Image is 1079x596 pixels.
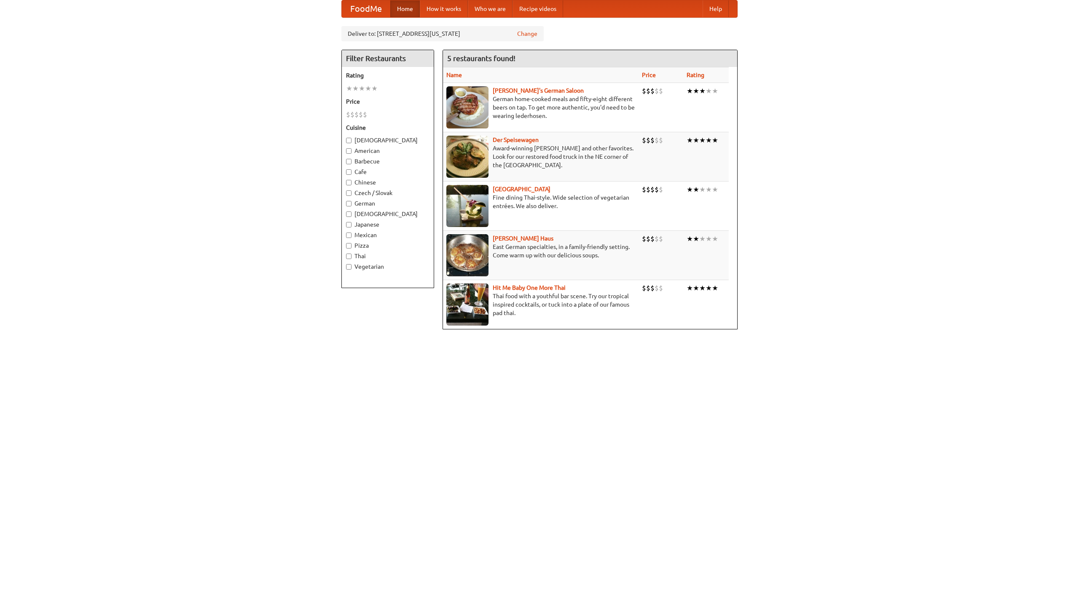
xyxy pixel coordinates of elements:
img: satay.jpg [446,185,489,227]
img: kohlhaus.jpg [446,234,489,276]
li: $ [655,136,659,145]
a: Rating [687,72,704,78]
li: ★ [693,234,699,243]
a: How it works [420,0,468,17]
li: ★ [699,185,706,194]
label: Cafe [346,168,429,176]
label: German [346,199,429,208]
label: Chinese [346,178,429,187]
h4: Filter Restaurants [342,50,434,67]
img: babythai.jpg [446,283,489,326]
input: German [346,201,352,206]
div: Deliver to: [STREET_ADDRESS][US_STATE] [341,26,544,41]
li: ★ [712,283,718,293]
li: $ [642,234,646,243]
li: $ [642,283,646,293]
li: ★ [712,136,718,145]
li: ★ [706,86,712,96]
li: $ [646,283,650,293]
li: ★ [687,283,693,293]
li: ★ [371,84,378,93]
a: [PERSON_NAME]'s German Saloon [493,87,584,94]
li: $ [650,86,655,96]
li: $ [642,86,646,96]
h5: Cuisine [346,123,429,132]
li: $ [646,86,650,96]
li: ★ [706,185,712,194]
li: ★ [699,283,706,293]
input: Czech / Slovak [346,190,352,196]
input: Pizza [346,243,352,249]
li: $ [650,234,655,243]
li: ★ [687,136,693,145]
li: $ [659,234,663,243]
li: $ [659,136,663,145]
input: Vegetarian [346,264,352,270]
a: Help [703,0,729,17]
li: ★ [706,234,712,243]
li: $ [646,234,650,243]
label: [DEMOGRAPHIC_DATA] [346,210,429,218]
a: [GEOGRAPHIC_DATA] [493,186,550,192]
a: Change [517,29,537,38]
li: ★ [706,136,712,145]
a: [PERSON_NAME] Haus [493,235,553,242]
li: $ [346,110,350,119]
li: ★ [699,86,706,96]
ng-pluralize: 5 restaurants found! [447,54,515,62]
a: Price [642,72,656,78]
input: Thai [346,254,352,259]
p: Thai food with a youthful bar scene. Try our tropical inspired cocktails, or tuck into a plate of... [446,292,635,317]
li: $ [354,110,359,119]
label: Thai [346,252,429,260]
input: Barbecue [346,159,352,164]
li: ★ [693,283,699,293]
li: $ [659,185,663,194]
a: Der Speisewagen [493,136,539,143]
a: Recipe videos [513,0,563,17]
li: ★ [687,185,693,194]
li: ★ [352,84,359,93]
li: $ [650,283,655,293]
img: speisewagen.jpg [446,136,489,178]
li: $ [646,185,650,194]
li: $ [642,136,646,145]
h5: Price [346,97,429,106]
li: $ [659,86,663,96]
li: ★ [346,84,352,93]
a: Name [446,72,462,78]
li: ★ [712,86,718,96]
input: American [346,148,352,154]
li: ★ [699,234,706,243]
li: ★ [712,234,718,243]
input: [DEMOGRAPHIC_DATA] [346,138,352,143]
li: ★ [693,136,699,145]
p: German home-cooked meals and fifty-eight different beers on tap. To get more authentic, you'd nee... [446,95,635,120]
input: Chinese [346,180,352,185]
label: Czech / Slovak [346,189,429,197]
li: $ [363,110,367,119]
li: ★ [699,136,706,145]
li: $ [359,110,363,119]
li: $ [642,185,646,194]
li: ★ [687,86,693,96]
h5: Rating [346,71,429,80]
input: Mexican [346,233,352,238]
label: Vegetarian [346,262,429,271]
li: $ [655,283,659,293]
a: Home [390,0,420,17]
p: East German specialties, in a family-friendly setting. Come warm up with our delicious soups. [446,243,635,259]
input: [DEMOGRAPHIC_DATA] [346,211,352,217]
input: Japanese [346,222,352,227]
li: ★ [693,86,699,96]
li: $ [655,185,659,194]
li: $ [655,86,659,96]
label: Pizza [346,241,429,250]
a: Hit Me Baby One More Thai [493,284,566,291]
label: American [346,147,429,155]
a: Who we are [468,0,513,17]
